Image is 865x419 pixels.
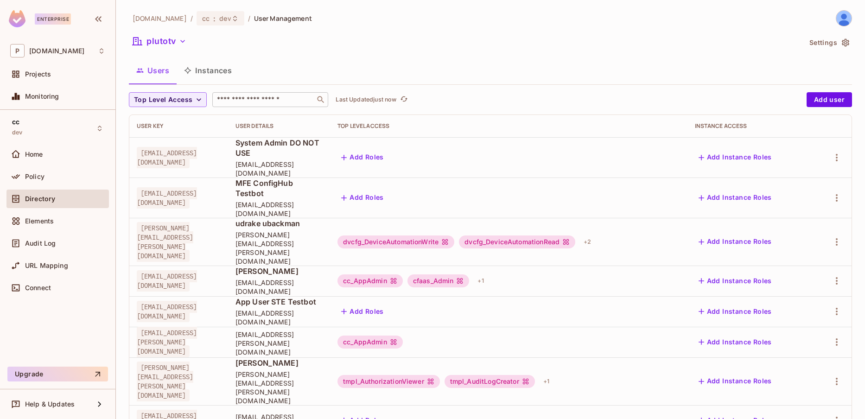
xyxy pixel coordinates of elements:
[337,122,680,130] div: Top Level Access
[235,370,323,405] span: [PERSON_NAME][EMAIL_ADDRESS][PERSON_NAME][DOMAIN_NAME]
[29,47,84,55] span: Workspace: pluto.tv
[580,235,595,249] div: + 2
[337,150,388,165] button: Add Roles
[235,330,323,356] span: [EMAIL_ADDRESS][PERSON_NAME][DOMAIN_NAME]
[235,178,323,198] span: MFE ConfigHub Testbot
[25,173,45,180] span: Policy
[129,34,190,49] button: plutotv
[474,273,487,288] div: + 1
[695,235,776,249] button: Add Instance Roles
[137,147,197,168] span: [EMAIL_ADDRESS][DOMAIN_NAME]
[695,273,776,288] button: Add Instance Roles
[202,14,210,23] span: cc
[219,14,231,23] span: dev
[337,336,403,349] div: cc_AppAdmin
[9,10,25,27] img: SReyMgAAAABJRU5ErkJggg==
[540,374,553,389] div: + 1
[235,309,323,326] span: [EMAIL_ADDRESS][DOMAIN_NAME]
[807,92,852,107] button: Add user
[191,14,193,23] li: /
[137,222,193,262] span: [PERSON_NAME][EMAIL_ADDRESS][PERSON_NAME][DOMAIN_NAME]
[400,95,408,104] span: refresh
[235,266,323,276] span: [PERSON_NAME]
[12,129,22,136] span: dev
[25,151,43,158] span: Home
[235,138,323,158] span: System Admin DO NOT USE
[235,160,323,178] span: [EMAIL_ADDRESS][DOMAIN_NAME]
[459,235,575,248] div: dvcfg_DeviceAutomationRead
[129,92,207,107] button: Top Level Access
[25,240,56,247] span: Audit Log
[695,190,776,205] button: Add Instance Roles
[336,96,396,103] p: Last Updated just now
[25,195,55,203] span: Directory
[445,375,535,388] div: tmpl_AuditLogCreator
[695,122,805,130] div: Instance Access
[235,297,323,307] span: App User STE Testbot
[695,335,776,349] button: Add Instance Roles
[7,367,108,381] button: Upgrade
[235,230,323,266] span: [PERSON_NAME][EMAIL_ADDRESS][PERSON_NAME][DOMAIN_NAME]
[25,93,59,100] span: Monitoring
[25,262,68,269] span: URL Mapping
[235,200,323,218] span: [EMAIL_ADDRESS][DOMAIN_NAME]
[836,11,852,26] img: Luis Albarenga
[137,122,221,130] div: User Key
[213,15,216,22] span: :
[137,327,197,357] span: [EMAIL_ADDRESS][PERSON_NAME][DOMAIN_NAME]
[248,14,250,23] li: /
[398,94,409,105] button: refresh
[806,35,852,50] button: Settings
[12,118,19,126] span: cc
[25,284,51,292] span: Connect
[235,358,323,368] span: [PERSON_NAME]
[337,274,403,287] div: cc_AppAdmin
[137,187,197,209] span: [EMAIL_ADDRESS][DOMAIN_NAME]
[337,304,388,319] button: Add Roles
[25,217,54,225] span: Elements
[254,14,312,23] span: User Management
[337,235,454,248] div: dvcfg_DeviceAutomationWrite
[407,274,470,287] div: cfaas_Admin
[25,400,75,408] span: Help & Updates
[396,94,409,105] span: Click to refresh data
[177,59,239,82] button: Instances
[695,374,776,389] button: Add Instance Roles
[10,44,25,57] span: P
[137,362,193,401] span: [PERSON_NAME][EMAIL_ADDRESS][PERSON_NAME][DOMAIN_NAME]
[134,94,192,106] span: Top Level Access
[25,70,51,78] span: Projects
[235,278,323,296] span: [EMAIL_ADDRESS][DOMAIN_NAME]
[133,14,187,23] span: the active workspace
[235,218,323,229] span: udrake ubackman
[137,270,197,292] span: [EMAIL_ADDRESS][DOMAIN_NAME]
[137,301,197,322] span: [EMAIL_ADDRESS][DOMAIN_NAME]
[129,59,177,82] button: Users
[695,304,776,319] button: Add Instance Roles
[35,13,71,25] div: Enterprise
[695,150,776,165] button: Add Instance Roles
[337,375,440,388] div: tmpl_AuthorizationViewer
[235,122,323,130] div: User Details
[337,190,388,205] button: Add Roles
